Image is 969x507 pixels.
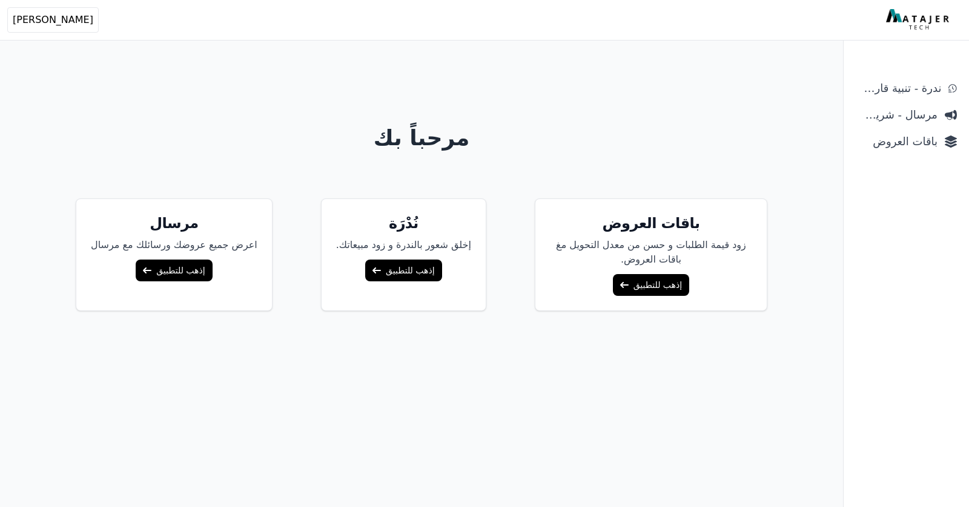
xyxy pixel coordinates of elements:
p: اعرض جميع عروضك ورسائلك مع مرسال [91,238,257,252]
span: ندرة - تنبية قارب علي النفاذ [856,80,941,97]
a: إذهب للتطبيق [365,260,442,281]
span: باقات العروض [856,133,938,150]
h5: باقات العروض [550,214,752,233]
a: إذهب للتطبيق [136,260,212,281]
a: إذهب للتطبيق [613,274,689,296]
h5: نُدْرَة [336,214,471,233]
p: زود قيمة الطلبات و حسن من معدل التحويل مغ باقات العروض. [550,238,752,267]
img: MatajerTech Logo [886,9,952,31]
span: [PERSON_NAME] [13,13,93,27]
h5: مرسال [91,214,257,233]
span: مرسال - شريط دعاية [856,106,938,123]
p: إخلق شعور بالندرة و زود مبيعاتك. [336,238,471,252]
button: [PERSON_NAME] [7,7,99,33]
